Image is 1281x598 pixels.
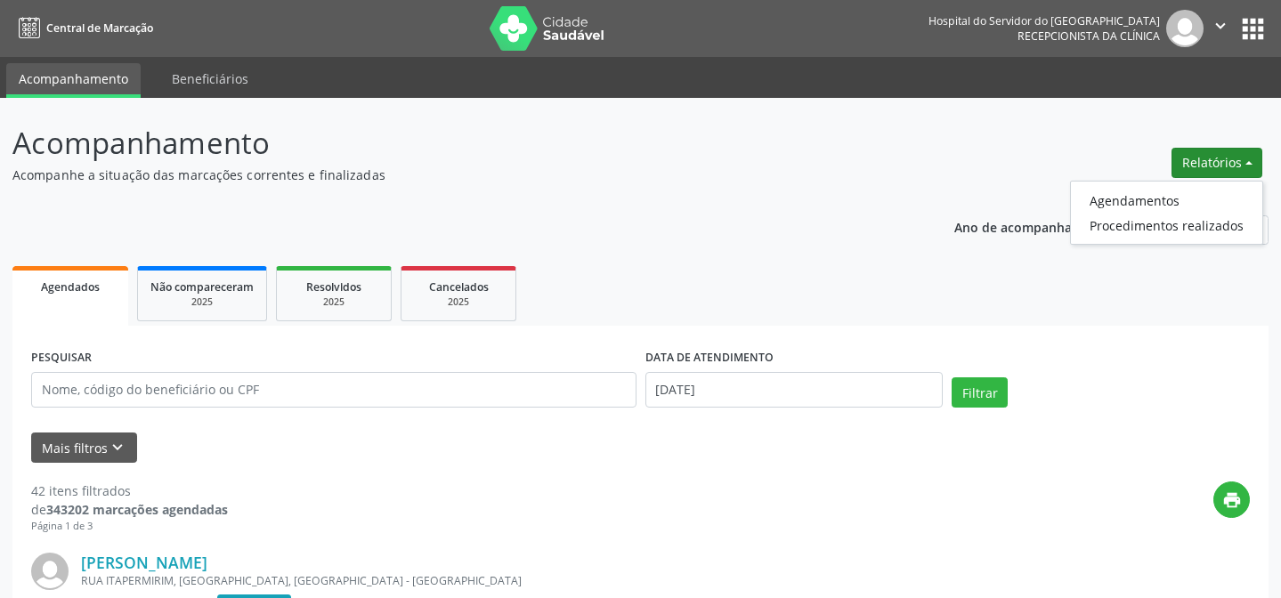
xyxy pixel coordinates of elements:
p: Ano de acompanhamento [954,215,1112,238]
p: Acompanhe a situação das marcações correntes e finalizadas [12,166,892,184]
div: Página 1 de 3 [31,519,228,534]
div: 2025 [414,295,503,309]
ul: Relatórios [1070,181,1263,245]
span: Cancelados [429,279,489,295]
strong: 343202 marcações agendadas [46,501,228,518]
div: de [31,500,228,519]
a: Agendamentos [1071,188,1262,213]
img: img [1166,10,1204,47]
div: 42 itens filtrados [31,481,228,500]
button: Relatórios [1172,148,1262,178]
img: img [31,553,69,590]
button: apps [1237,13,1269,44]
a: Central de Marcação [12,13,153,43]
button: print [1213,481,1250,518]
div: RUA ITAPERMIRIM, [GEOGRAPHIC_DATA], [GEOGRAPHIC_DATA] - [GEOGRAPHIC_DATA] [81,573,983,588]
button: Mais filtroskeyboard_arrow_down [31,432,137,464]
input: Nome, código do beneficiário ou CPF [31,372,636,408]
input: Selecione um intervalo [645,372,944,408]
span: Recepcionista da clínica [1018,28,1160,44]
label: PESQUISAR [31,344,92,372]
a: [PERSON_NAME] [81,553,207,572]
a: Acompanhamento [6,63,141,98]
span: Não compareceram [150,279,254,295]
i:  [1211,16,1230,36]
span: Agendados [41,279,100,295]
span: Resolvidos [306,279,361,295]
i: keyboard_arrow_down [108,438,127,457]
p: Acompanhamento [12,121,892,166]
div: 2025 [289,295,378,309]
div: Hospital do Servidor do [GEOGRAPHIC_DATA] [928,13,1160,28]
span: Central de Marcação [46,20,153,36]
label: DATA DE ATENDIMENTO [645,344,774,372]
button:  [1204,10,1237,47]
a: Beneficiários [159,63,261,94]
i: print [1222,490,1242,510]
div: 2025 [150,295,254,309]
a: Procedimentos realizados [1071,213,1262,238]
button: Filtrar [952,377,1008,408]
